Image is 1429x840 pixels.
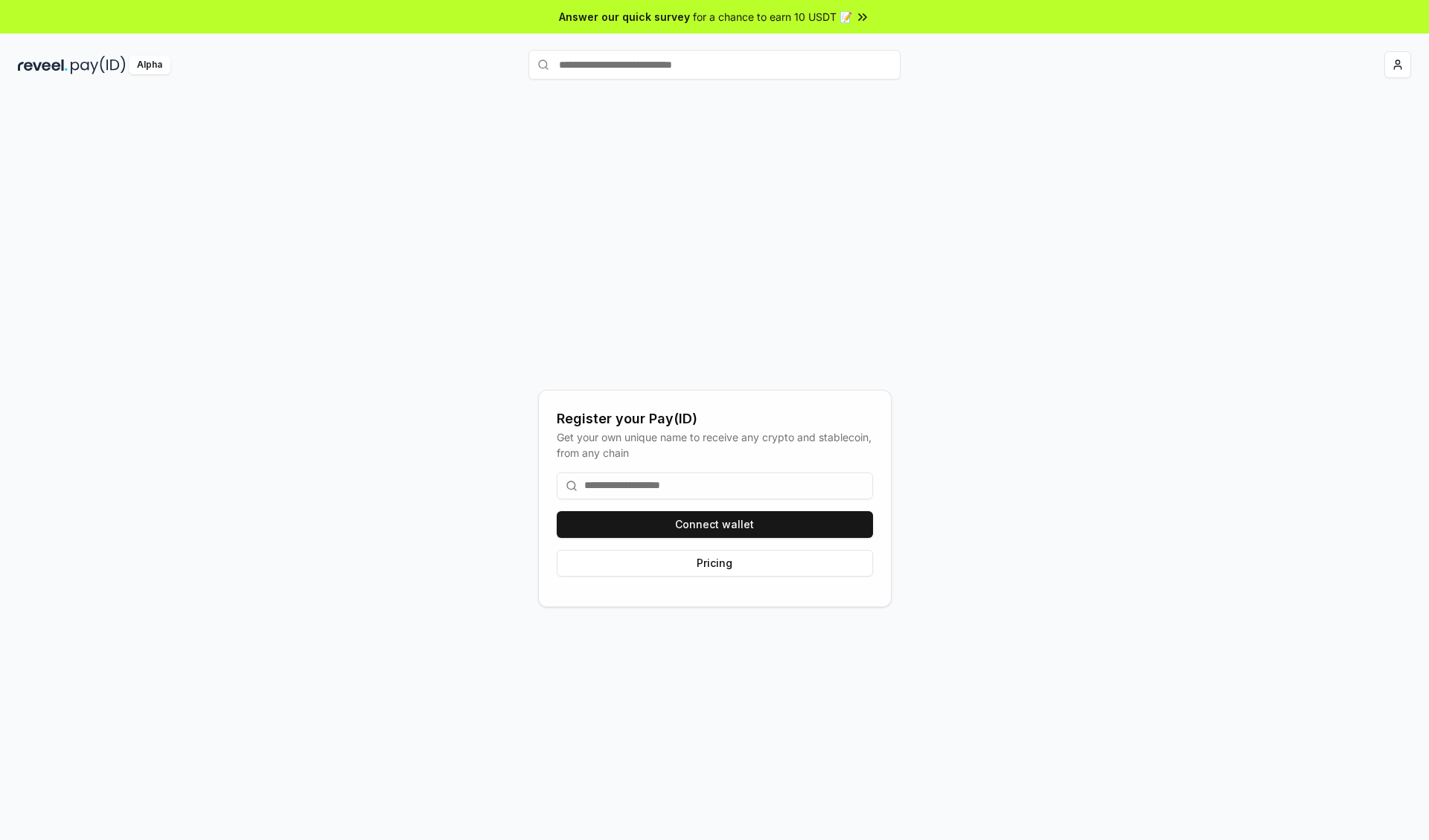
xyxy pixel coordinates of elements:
img: reveel_dark [18,56,68,74]
div: Alpha [129,56,170,74]
span: for a chance to earn 10 USDT 📝 [693,9,852,25]
div: Get your own unique name to receive any crypto and stablecoin, from any chain [557,429,873,461]
button: Connect wallet [557,511,873,538]
div: Register your Pay(ID) [557,408,873,429]
span: Answer our quick survey [559,9,690,25]
img: pay_id [71,56,126,74]
button: Pricing [557,550,873,577]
